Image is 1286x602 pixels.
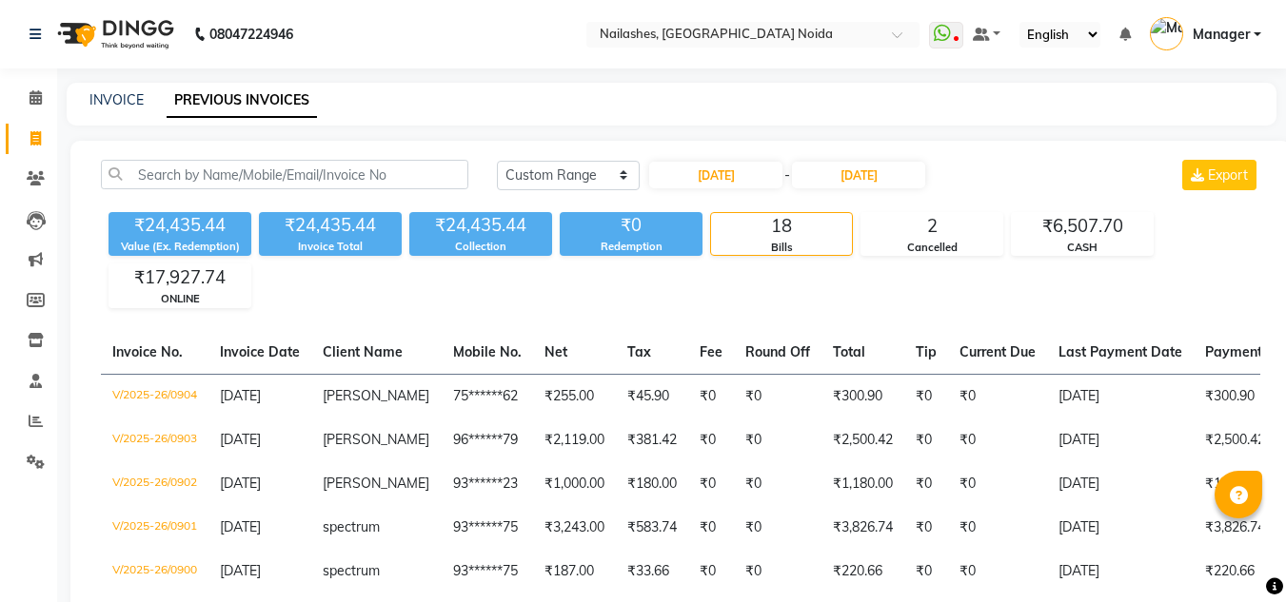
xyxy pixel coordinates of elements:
span: [PERSON_NAME] [323,475,429,492]
td: ₹0 [948,418,1047,462]
td: ₹45.90 [616,374,688,418]
b: 08047224946 [209,8,293,61]
td: [DATE] [1047,550,1194,593]
td: ₹0 [904,374,948,418]
div: Value (Ex. Redemption) [109,239,251,255]
span: Manager [1193,25,1250,45]
td: ₹0 [734,550,821,593]
span: Client Name [323,343,403,360]
td: V/2025-26/0900 [101,550,208,593]
div: ₹24,435.44 [409,212,552,239]
td: ₹3,826.74 [821,506,904,550]
td: ₹180.00 [616,462,688,506]
td: ₹583.74 [616,506,688,550]
div: 18 [711,213,852,240]
span: spectrum [323,518,380,535]
span: [PERSON_NAME] [323,387,429,404]
div: 2 [861,213,1002,240]
td: [DATE] [1047,374,1194,418]
span: Round Off [745,343,810,360]
td: ₹3,243.00 [533,506,616,550]
div: ONLINE [109,291,250,307]
div: Cancelled [861,240,1002,256]
a: INVOICE [89,91,144,108]
td: V/2025-26/0902 [101,462,208,506]
span: - [784,165,790,185]
td: ₹33.66 [616,550,688,593]
td: ₹0 [948,506,1047,550]
input: End Date [792,162,925,188]
span: [DATE] [220,518,261,535]
td: ₹1,000.00 [533,462,616,506]
td: ₹0 [948,550,1047,593]
div: Redemption [560,239,702,255]
td: ₹255.00 [533,374,616,418]
td: ₹0 [904,462,948,506]
span: Last Payment Date [1058,343,1182,360]
td: ₹0 [688,550,734,593]
span: [DATE] [220,431,261,448]
span: Export [1208,166,1248,184]
span: Invoice Date [220,343,300,360]
td: ₹0 [688,462,734,506]
td: ₹0 [688,374,734,418]
span: Net [544,343,567,360]
span: Tax [627,343,651,360]
span: [PERSON_NAME] [323,431,429,448]
td: [DATE] [1047,462,1194,506]
td: [DATE] [1047,418,1194,462]
span: Total [833,343,865,360]
span: Invoice No. [112,343,183,360]
td: [DATE] [1047,506,1194,550]
div: ₹17,927.74 [109,264,250,291]
td: ₹0 [904,550,948,593]
td: ₹187.00 [533,550,616,593]
td: ₹1,180.00 [821,462,904,506]
td: V/2025-26/0904 [101,374,208,418]
a: PREVIOUS INVOICES [167,84,317,118]
img: Manager [1150,17,1183,50]
td: ₹0 [904,418,948,462]
span: [DATE] [220,475,261,492]
span: Tip [916,343,937,360]
td: ₹2,500.42 [821,418,904,462]
td: ₹0 [904,506,948,550]
div: ₹6,507.70 [1012,213,1153,240]
td: ₹0 [734,374,821,418]
td: ₹0 [734,462,821,506]
td: V/2025-26/0903 [101,418,208,462]
div: ₹0 [560,212,702,239]
td: ₹0 [688,506,734,550]
span: Current Due [960,343,1036,360]
span: [DATE] [220,387,261,404]
input: Start Date [649,162,782,188]
td: V/2025-26/0901 [101,506,208,550]
div: Collection [409,239,552,255]
span: Fee [700,343,722,360]
td: ₹0 [948,462,1047,506]
td: ₹220.66 [821,550,904,593]
button: Export [1182,160,1256,190]
td: ₹300.90 [821,374,904,418]
div: ₹24,435.44 [259,212,402,239]
td: ₹0 [734,506,821,550]
iframe: chat widget [1206,526,1267,583]
span: [DATE] [220,562,261,579]
div: Invoice Total [259,239,402,255]
td: ₹0 [688,418,734,462]
span: Mobile No. [453,343,522,360]
td: ₹2,119.00 [533,418,616,462]
td: ₹0 [948,374,1047,418]
td: ₹0 [734,418,821,462]
div: ₹24,435.44 [109,212,251,239]
td: ₹381.42 [616,418,688,462]
input: Search by Name/Mobile/Email/Invoice No [101,160,468,189]
div: Bills [711,240,852,256]
span: spectrum [323,562,380,579]
div: CASH [1012,240,1153,256]
img: logo [49,8,179,61]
